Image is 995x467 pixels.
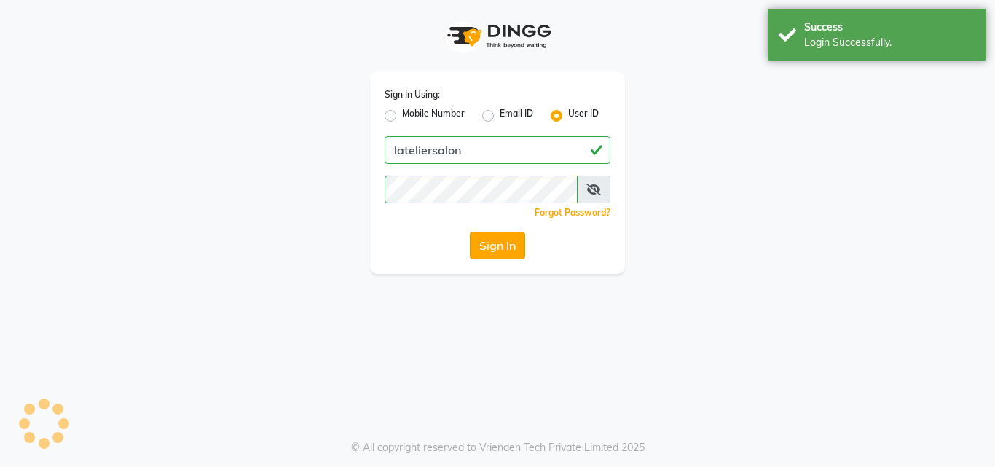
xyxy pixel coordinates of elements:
label: Sign In Using: [385,88,440,101]
label: Mobile Number [402,107,465,125]
label: Email ID [500,107,533,125]
input: Username [385,136,610,164]
div: Login Successfully. [804,35,975,50]
img: logo1.svg [439,15,556,58]
label: User ID [568,107,599,125]
a: Forgot Password? [535,207,610,218]
div: Success [804,20,975,35]
input: Username [385,176,578,203]
button: Sign In [470,232,525,259]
